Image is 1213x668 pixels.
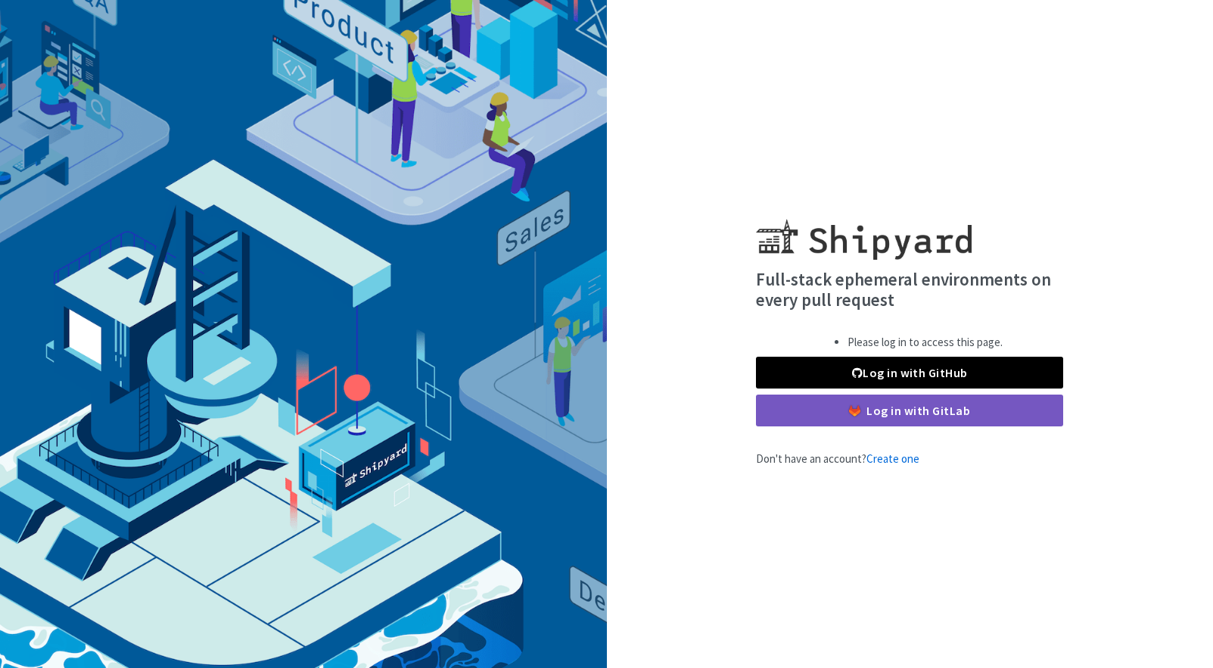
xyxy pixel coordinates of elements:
[849,405,860,417] img: gitlab-color.svg
[866,451,919,466] a: Create one
[756,269,1063,311] h4: Full-stack ephemeral environments on every pull request
[756,201,972,260] img: Shipyard logo
[848,334,1003,351] li: Please log in to access this page.
[756,357,1063,389] a: Log in with GitHub
[756,395,1063,426] a: Log in with GitLab
[756,451,919,466] span: Don't have an account?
